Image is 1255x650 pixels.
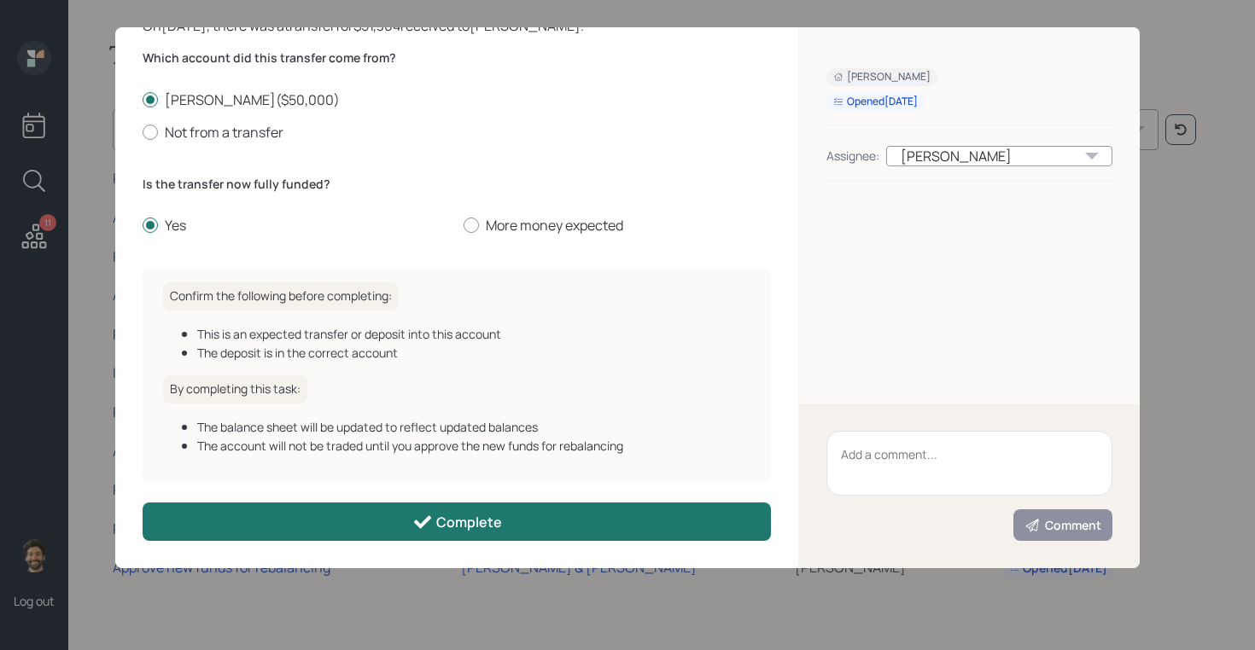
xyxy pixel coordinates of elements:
[197,344,750,362] div: The deposit is in the correct account
[826,147,879,165] div: Assignee:
[833,70,931,84] div: [PERSON_NAME]
[143,216,450,235] label: Yes
[143,176,771,193] label: Is the transfer now fully funded?
[163,375,307,403] h6: By completing this task:
[412,512,502,532] div: Complete
[143,90,771,109] label: [PERSON_NAME] ( $50,000 )
[886,146,1112,166] div: [PERSON_NAME]
[143,123,771,142] label: Not from a transfer
[197,325,750,343] div: This is an expected transfer or deposit into this account
[833,95,918,109] div: Opened [DATE]
[1013,509,1112,541] button: Comment
[197,437,750,455] div: The account will not be traded until you approve the new funds for rebalancing
[464,216,771,235] label: More money expected
[197,418,750,436] div: The balance sheet will be updated to reflect updated balances
[143,502,771,541] button: Complete
[163,282,399,310] h6: Confirm the following before completing:
[143,49,771,67] label: Which account did this transfer come from?
[1024,517,1101,534] div: Comment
